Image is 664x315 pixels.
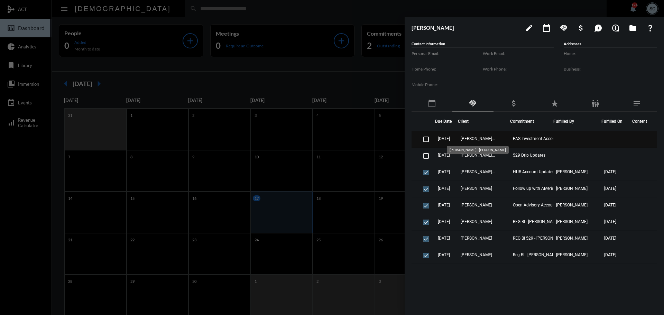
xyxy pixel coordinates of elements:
span: [DATE] [438,186,450,191]
span: [DATE] [604,269,616,274]
th: Client [458,112,510,131]
mat-icon: handshake [469,99,477,108]
span: [PERSON_NAME] [461,219,492,224]
span: [DATE] [438,236,450,241]
mat-icon: family_restroom [591,99,600,108]
span: REG BI - [PERSON_NAME] [513,219,560,224]
span: [PERSON_NAME] [556,236,588,241]
span: PAS Investment Account Summary [513,136,578,141]
span: [DATE] [438,136,450,141]
span: [PERSON_NAME] [556,169,588,174]
span: [DATE] [604,252,616,257]
span: [PERSON_NAME] [556,219,588,224]
button: Add meeting [539,21,553,35]
span: [PERSON_NAME] [461,186,492,191]
button: edit person [522,21,536,35]
span: [PERSON_NAME] - [PERSON_NAME] [461,136,495,141]
label: Work Phone: [483,66,554,72]
span: [DATE] [604,203,616,207]
span: HUB Account Updates [513,169,554,174]
label: Home: [564,51,657,56]
span: [PERSON_NAME] [556,186,588,191]
button: What If? [643,21,657,35]
mat-icon: loupe [611,24,620,32]
span: [DATE] [438,153,450,158]
th: Fulfilled By [553,112,601,131]
mat-icon: attach_money [577,24,585,32]
span: [DATE] [438,252,450,257]
span: 529 Drip Updates [513,153,545,158]
span: [PERSON_NAME] [556,269,588,274]
label: Business: [564,66,657,72]
span: [DATE] [604,219,616,224]
span: [PERSON_NAME] [556,252,588,257]
span: [PERSON_NAME] [461,252,492,257]
span: [DATE] [604,236,616,241]
span: [DATE] [438,203,450,207]
th: Fulfilled On [601,112,629,131]
button: Add Business [574,21,588,35]
span: [DATE] [438,269,450,274]
label: Work Email: [483,51,554,56]
span: [PERSON_NAME] [461,203,492,207]
mat-icon: handshake [560,24,568,32]
mat-icon: calendar_today [428,99,436,108]
th: Commitment [510,112,553,131]
mat-icon: notes [633,99,641,108]
span: [DATE] [438,169,450,174]
label: Mobile Phone: [412,82,483,87]
span: [PERSON_NAME] [461,236,492,241]
mat-icon: question_mark [646,24,654,32]
span: Follow up with AMerican Funds [513,186,572,191]
mat-icon: star_rate [551,99,559,108]
span: [PERSON_NAME] - [PERSON_NAME] [461,169,495,174]
mat-icon: maps_ugc [594,24,602,32]
button: Add Introduction [609,21,622,35]
h5: Addresses [564,41,657,47]
label: Personal Email: [412,51,483,56]
span: REG BI 529 - [PERSON_NAME] [513,236,568,241]
span: [DATE] [604,186,616,191]
button: Archives [626,21,640,35]
span: Look into her new ACH at flo and provide her with an update [513,269,582,274]
button: Add Mention [591,21,605,35]
span: [DATE] [438,219,450,224]
button: Add Commitment [557,21,571,35]
span: [PERSON_NAME] [461,269,492,274]
span: [PERSON_NAME] [556,203,588,207]
th: Due Date [435,112,458,131]
mat-icon: folder [629,24,637,32]
h5: Contact Information [412,41,554,47]
mat-icon: edit [525,24,533,32]
span: [DATE] [604,169,616,174]
label: Home Phone: [412,66,483,72]
div: [PERSON_NAME] - [PERSON_NAME] [447,146,509,154]
h3: [PERSON_NAME] [412,25,519,31]
mat-icon: attach_money [510,99,518,108]
span: Reg BI - [PERSON_NAME] [513,252,559,257]
mat-icon: calendar_today [542,24,551,32]
span: Open Advisory Account [513,203,556,207]
th: Content [629,112,657,131]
